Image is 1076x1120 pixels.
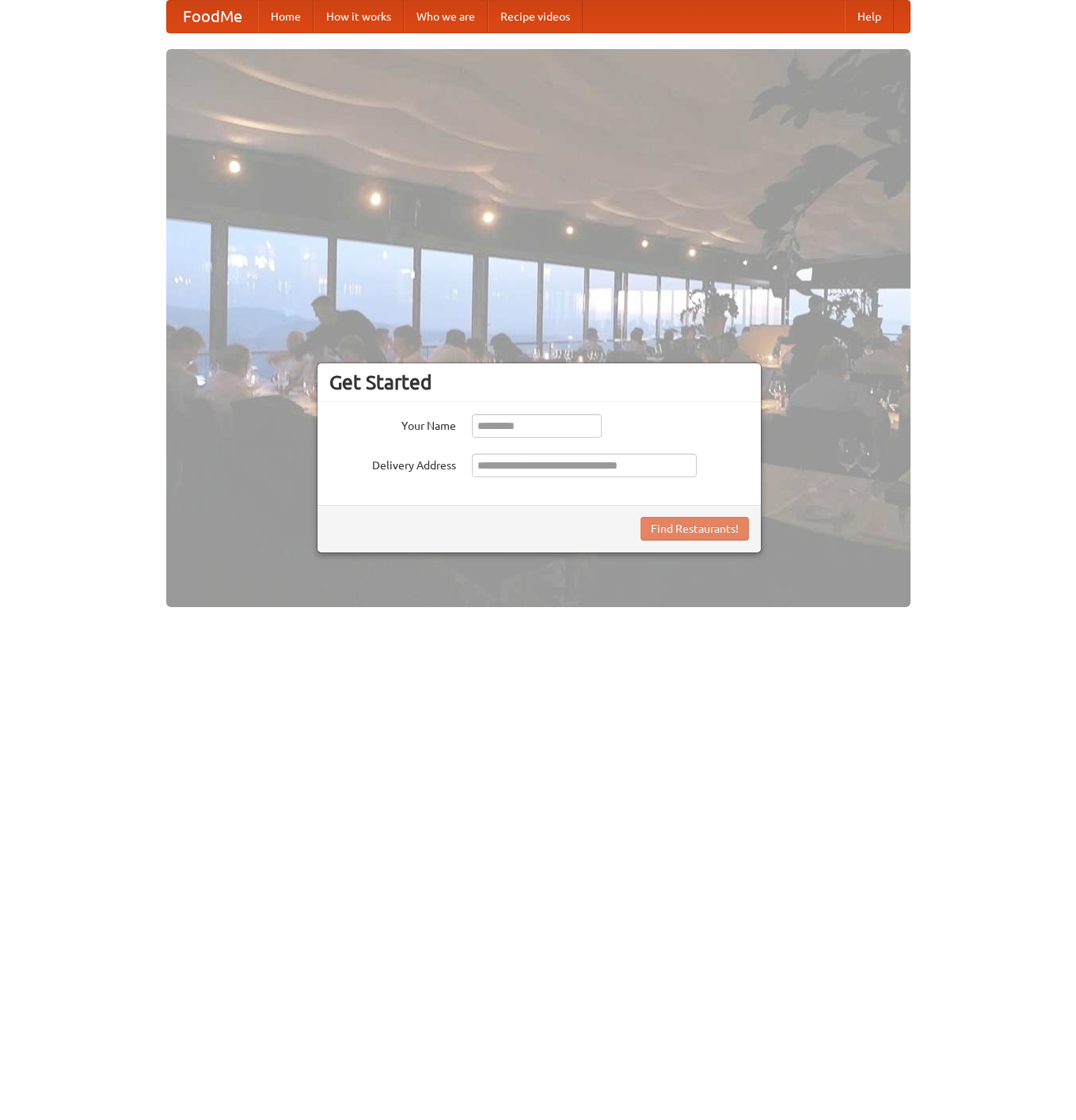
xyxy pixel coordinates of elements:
[404,1,488,32] a: Who we are
[258,1,314,32] a: Home
[845,1,894,32] a: Help
[167,1,258,32] a: FoodMe
[641,517,749,541] button: Find Restaurants!
[329,370,749,394] h3: Get Started
[314,1,404,32] a: How it works
[488,1,583,32] a: Recipe videos
[329,414,456,434] label: Your Name
[329,454,456,473] label: Delivery Address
